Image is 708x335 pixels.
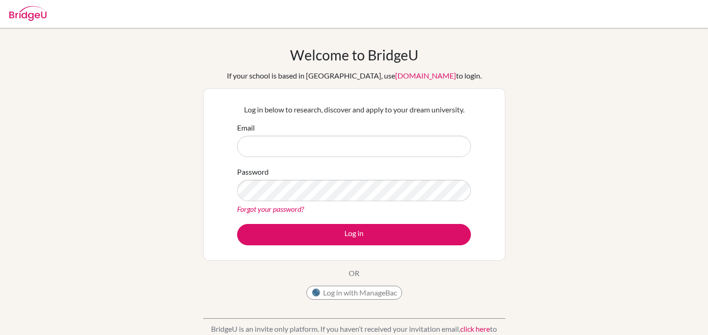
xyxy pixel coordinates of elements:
a: Forgot your password? [237,204,304,213]
a: [DOMAIN_NAME] [395,71,456,80]
p: OR [349,268,359,279]
h1: Welcome to BridgeU [290,46,418,63]
a: click here [460,324,490,333]
p: Log in below to research, discover and apply to your dream university. [237,104,471,115]
button: Log in with ManageBac [306,286,402,300]
label: Password [237,166,269,177]
label: Email [237,122,255,133]
img: Bridge-U [9,6,46,21]
div: If your school is based in [GEOGRAPHIC_DATA], use to login. [227,70,482,81]
button: Log in [237,224,471,245]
